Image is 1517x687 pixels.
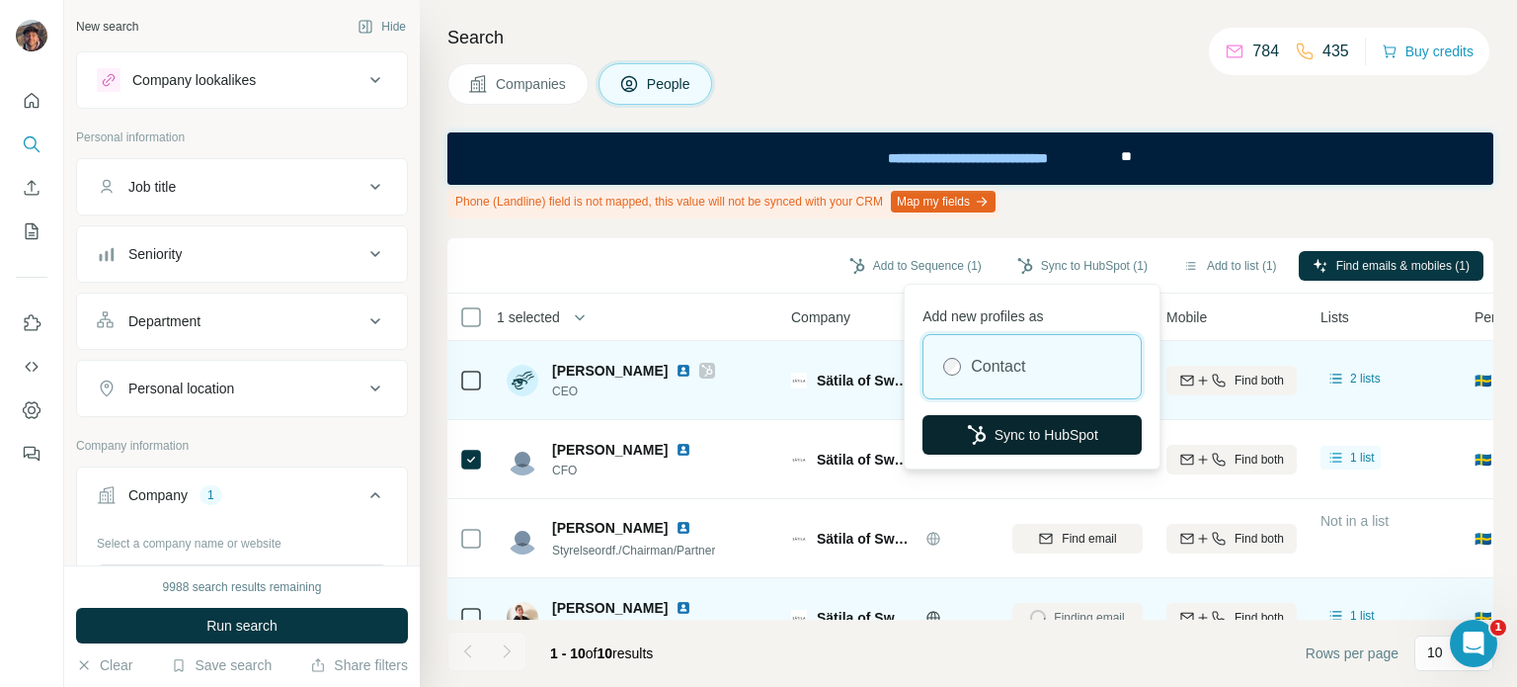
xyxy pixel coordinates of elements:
[128,379,234,398] div: Personal location
[817,371,916,390] span: Sätila of Sweden AB
[16,127,47,162] button: Search
[552,383,715,400] span: CEO
[971,355,1025,379] label: Contact
[836,251,996,281] button: Add to Sequence (1)
[16,305,47,341] button: Use Surfe on LinkedIn
[1235,372,1284,389] span: Find both
[206,616,278,636] span: Run search
[77,472,407,527] button: Company1
[791,307,850,327] span: Company
[1475,608,1491,628] span: 🇸🇪
[128,485,188,505] div: Company
[76,437,408,455] p: Company information
[1306,644,1398,663] span: Rows per page
[791,452,807,468] img: Logo of Sätila of Sweden AB
[1235,451,1284,469] span: Find both
[16,20,47,51] img: Avatar
[163,578,322,596] div: 9988 search results remaining
[1166,307,1207,327] span: Mobile
[16,83,47,119] button: Quick start
[497,307,560,327] span: 1 selected
[552,518,668,538] span: [PERSON_NAME]
[77,163,407,211] button: Job title
[1320,513,1389,529] span: Not in a list
[507,444,538,475] img: Avatar
[507,523,538,555] img: Avatar
[310,655,408,675] button: Share filters
[128,244,182,264] div: Seniority
[1166,603,1297,633] button: Find both
[77,298,407,345] button: Department
[891,191,996,213] button: Map my fields
[447,132,1493,185] iframe: Banner
[676,520,691,536] img: LinkedIn logo
[791,531,807,547] img: Logo of Sätila of Sweden AB
[1166,445,1297,474] button: Find both
[171,655,272,675] button: Save search
[586,645,598,661] span: of
[1350,449,1375,467] span: 1 list
[344,12,420,42] button: Hide
[128,311,200,331] div: Department
[97,527,387,553] div: Select a company name or website
[1235,530,1284,548] span: Find both
[16,392,47,428] button: Dashboard
[128,177,176,197] div: Job title
[507,602,538,634] img: Avatar
[496,74,568,94] span: Companies
[552,544,715,558] span: Styrelseordf./Chairman/Partner
[1450,620,1497,667] iframe: Intercom live chat
[552,462,699,479] span: CFO
[1166,524,1297,554] button: Find both
[447,185,999,218] div: Phone (Landline) field is not mapped, this value will not be synced with your CRM
[16,349,47,385] button: Use Surfe API
[1427,643,1443,662] p: 10
[507,365,538,396] img: Avatar
[1322,40,1349,63] p: 435
[550,645,653,661] span: results
[552,620,699,638] span: E-handelsansvarig
[1169,251,1291,281] button: Add to list (1)
[1475,529,1491,549] span: 🇸🇪
[16,436,47,472] button: Feedback
[1382,38,1474,65] button: Buy credits
[552,361,668,381] span: [PERSON_NAME]
[817,529,916,549] span: Sätila of Sweden AB
[77,365,407,412] button: Personal location
[200,486,222,504] div: 1
[676,600,691,616] img: LinkedIn logo
[1475,450,1491,470] span: 🇸🇪
[447,24,1493,51] h4: Search
[676,442,691,458] img: LinkedIn logo
[552,440,668,460] span: [PERSON_NAME]
[132,70,256,90] div: Company lookalikes
[1235,609,1284,627] span: Find both
[791,610,807,626] img: Logo of Sätila of Sweden AB
[922,299,1142,326] p: Add new profiles as
[77,56,407,104] button: Company lookalikes
[676,363,691,379] img: LinkedIn logo
[598,645,613,661] span: 10
[1062,530,1116,548] span: Find email
[1003,251,1161,281] button: Sync to HubSpot (1)
[76,608,408,644] button: Run search
[76,129,408,146] p: Personal information
[1299,251,1483,281] button: Find emails & mobiles (1)
[817,608,916,628] span: Sätila of Sweden AB
[922,415,1142,455] button: Sync to HubSpot
[1252,40,1279,63] p: 784
[552,598,668,618] span: [PERSON_NAME]
[1490,620,1506,636] span: 1
[1350,607,1375,625] span: 1 list
[1350,370,1381,387] span: 2 lists
[817,450,916,470] span: Sätila of Sweden AB
[1012,524,1143,554] button: Find email
[1320,307,1349,327] span: Lists
[16,214,47,249] button: My lists
[76,655,132,675] button: Clear
[1336,257,1470,275] span: Find emails & mobiles (1)
[16,170,47,206] button: Enrich CSV
[77,230,407,278] button: Seniority
[550,645,586,661] span: 1 - 10
[791,373,807,388] img: Logo of Sätila of Sweden AB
